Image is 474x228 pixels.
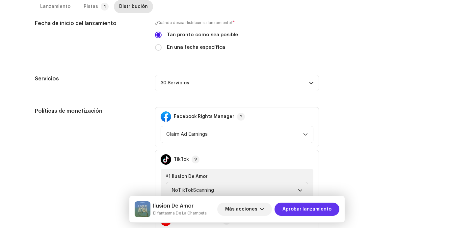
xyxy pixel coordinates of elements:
[303,126,308,143] div: dropdown trigger
[135,201,150,217] img: 822cfd58-d756-4704-a343-50e271ff8840
[35,75,145,83] h5: Servicios
[225,203,257,216] span: Más acciones
[275,203,339,216] button: Aprobar lanzamiento
[155,19,233,26] small: ¿Cuándo desea distribuir su lanzamiento?
[167,44,225,51] label: En una fecha específica
[298,182,303,199] div: dropdown trigger
[155,75,319,91] p-accordion-header: 30 Servicios
[35,19,145,27] h5: Fecha de inicio del lanzamiento
[174,114,234,119] strong: Facebook Rights Manager
[166,174,308,179] div: #1 Ilusion De Amor
[153,210,207,216] small: Ilusion De Amor
[174,157,189,162] strong: TikTok
[166,126,303,143] span: Claim Ad Earnings
[35,107,145,115] h5: Políticas de monetización
[217,203,272,216] button: Más acciones
[171,182,298,199] span: NoTikTokScanning
[167,31,238,39] label: Tan pronto como sea posible
[153,202,207,210] h5: Ilusion De Amor
[282,203,331,216] span: Aprobar lanzamiento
